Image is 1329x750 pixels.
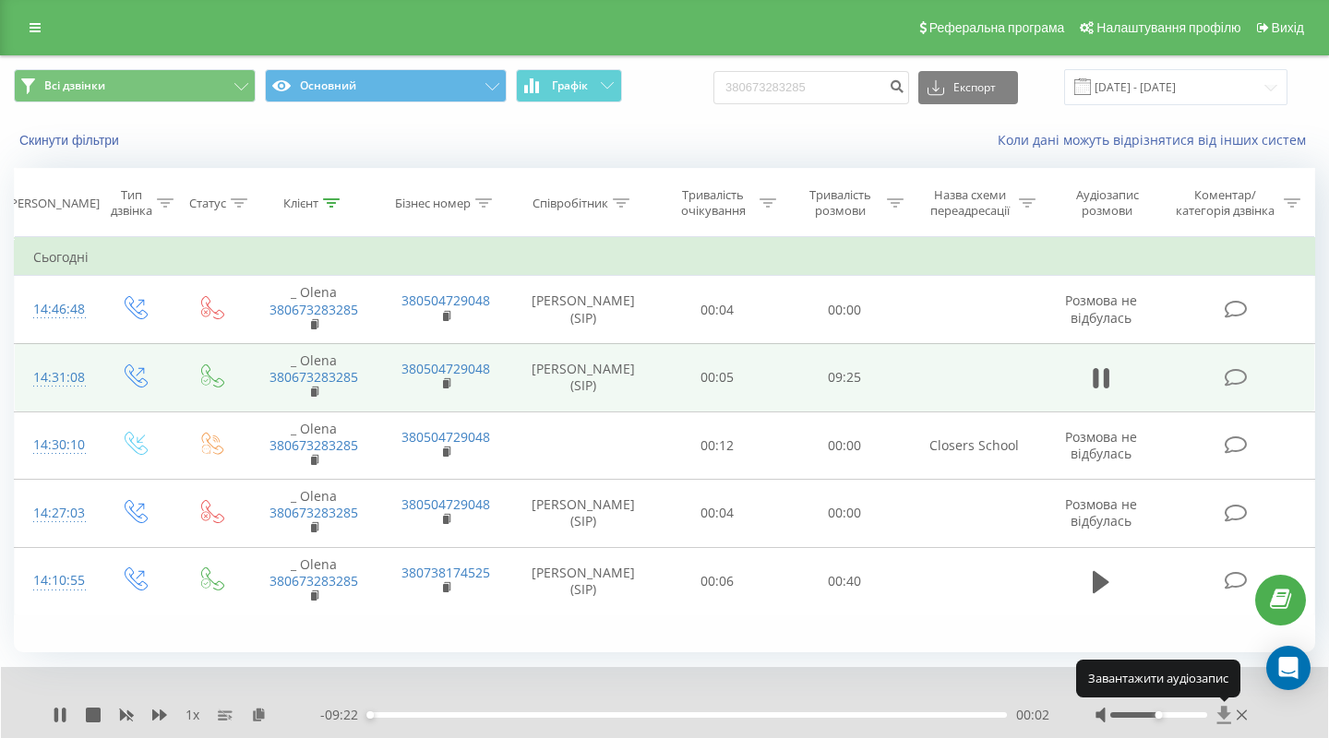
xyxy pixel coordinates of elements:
button: Експорт [918,71,1018,104]
td: _ Olena [248,276,380,344]
span: Графік [552,79,588,92]
button: Основний [265,69,507,102]
a: 380673283285 [269,572,358,589]
div: Аудіозапис розмови [1057,187,1157,219]
div: Тривалість розмови [797,187,882,219]
td: _ Olena [248,343,380,411]
div: Коментар/категорія дзвінка [1171,187,1279,219]
td: Сьогодні [15,239,1315,276]
td: _ Olena [248,411,380,480]
div: 14:27:03 [33,495,78,531]
span: Розмова не відбулась [1065,292,1137,326]
span: 00:02 [1016,706,1049,724]
input: Пошук за номером [713,71,909,104]
div: Бізнес номер [395,196,471,211]
span: Розмова не відбулась [1065,495,1137,530]
button: Скинути фільтри [14,132,128,149]
a: 380673283285 [269,368,358,386]
a: 380673283285 [269,301,358,318]
div: Accessibility label [366,711,374,719]
a: 380504729048 [401,495,490,513]
a: 380673283285 [269,436,358,454]
div: Клієнт [283,196,318,211]
td: [PERSON_NAME] (SIP) [512,547,654,615]
button: Всі дзвінки [14,69,256,102]
div: Статус [189,196,226,211]
div: 14:46:48 [33,292,78,327]
td: 00:04 [654,276,782,344]
td: [PERSON_NAME] (SIP) [512,343,654,411]
a: Коли дані можуть відрізнятися вiд інших систем [998,131,1315,149]
div: Назва схеми переадресації [925,187,1014,219]
td: [PERSON_NAME] (SIP) [512,276,654,344]
td: 00:04 [654,480,782,548]
a: 380504729048 [401,428,490,446]
a: 380504729048 [401,292,490,309]
span: - 09:22 [320,706,367,724]
div: Accessibility label [1155,711,1162,719]
td: _ Olena [248,480,380,548]
div: 14:10:55 [33,563,78,599]
div: Open Intercom Messenger [1266,646,1311,690]
div: [PERSON_NAME] [6,196,100,211]
div: Співробітник [533,196,608,211]
td: Closers School [908,411,1040,480]
a: 380673283285 [269,504,358,521]
div: Тривалість очікування [671,187,756,219]
td: [PERSON_NAME] (SIP) [512,480,654,548]
div: Тип дзвінка [111,187,152,219]
td: 00:00 [781,411,908,480]
td: 00:06 [654,547,782,615]
td: 00:00 [781,276,908,344]
td: _ Olena [248,547,380,615]
td: 00:05 [654,343,782,411]
a: 380504729048 [401,360,490,377]
span: Всі дзвінки [44,78,105,93]
span: Розмова не відбулась [1065,428,1137,462]
td: 00:00 [781,480,908,548]
div: 14:31:08 [33,360,78,396]
td: 00:12 [654,411,782,480]
button: Графік [516,69,622,102]
span: Реферальна програма [929,20,1065,35]
td: 00:40 [781,547,908,615]
a: 380738174525 [401,564,490,581]
div: Завантажити аудіозапис [1076,660,1240,696]
span: 1 x [186,706,199,724]
div: 14:30:10 [33,427,78,463]
td: 09:25 [781,343,908,411]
